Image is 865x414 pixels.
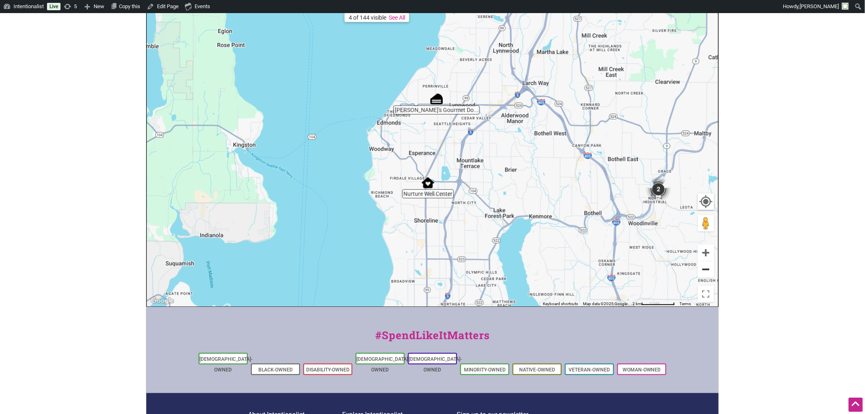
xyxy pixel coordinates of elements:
a: Terms [680,301,691,306]
a: Woman-Owned [623,367,661,373]
div: Nurture Well Center [419,173,437,192]
a: [DEMOGRAPHIC_DATA]-Owned [356,356,410,373]
a: Disability-Owned [306,367,350,373]
button: Zoom out [698,261,714,278]
a: [DEMOGRAPHIC_DATA]-Owned [409,356,462,373]
a: Black-Owned [258,367,293,373]
a: Native-Owned [519,367,555,373]
div: 2 [643,174,674,205]
a: [DEMOGRAPHIC_DATA]-Owned [199,356,253,373]
div: Zuri's Gourmet Donutz [427,90,446,108]
span: 2 km [632,301,641,306]
a: Veteran-Owned [569,367,610,373]
button: Your Location [698,193,714,210]
a: Live [47,3,61,10]
button: Toggle fullscreen view [697,286,715,303]
div: #SpendLikeItMatters [146,327,719,351]
img: Google [149,296,176,306]
span: Map data ©2025 Google [583,301,627,306]
button: Zoom in [698,245,714,261]
div: 4 of 144 visible [349,14,386,21]
button: Map Scale: 2 km per 78 pixels [630,301,677,306]
button: Keyboard shortcuts [543,301,578,307]
button: Drag Pegman onto the map to open Street View [698,215,714,232]
a: Open this area in Google Maps (opens a new window) [149,296,176,306]
a: Minority-Owned [464,367,506,373]
div: Scroll Back to Top [849,398,863,412]
span: [PERSON_NAME] [800,3,839,9]
a: See All [389,14,405,21]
